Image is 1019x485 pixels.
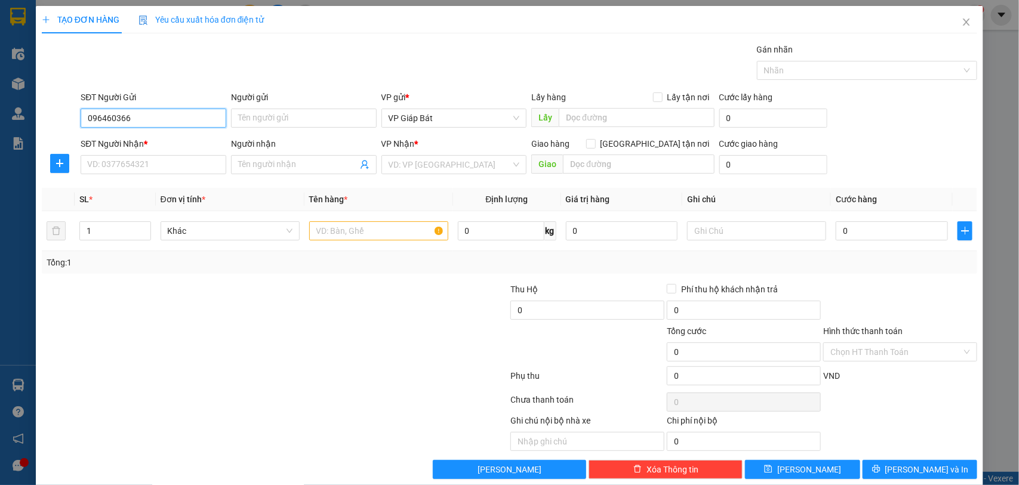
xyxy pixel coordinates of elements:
[764,465,772,474] span: save
[872,465,881,474] span: printer
[667,326,706,336] span: Tổng cước
[381,139,415,149] span: VP Nhận
[885,463,969,476] span: [PERSON_NAME] và In
[531,108,559,127] span: Lấy
[42,87,103,113] strong: PHIẾU GỬI HÀNG
[478,463,541,476] span: [PERSON_NAME]
[138,15,264,24] span: Yêu cầu xuất hóa đơn điện tử
[676,283,783,296] span: Phí thu hộ khách nhận trả
[510,414,664,432] div: Ghi chú nội bộ nhà xe
[777,463,841,476] span: [PERSON_NAME]
[81,137,226,150] div: SĐT Người Nhận
[836,194,877,204] span: Cước hàng
[687,221,826,240] input: Ghi Chú
[81,91,226,104] div: SĐT Người Gửi
[381,91,527,104] div: VP gửi
[50,66,96,85] span: 15H-06438 (0915289460)
[41,24,104,52] span: Số 939 Giải Phóng (Đối diện Ga Giáp Bát)
[42,15,119,24] span: TẠO ĐƠN HÀNG
[42,16,50,24] span: plus
[531,139,569,149] span: Giao hàng
[47,256,394,269] div: Tổng: 1
[6,38,32,81] img: logo
[719,109,827,128] input: Cước lấy hàng
[757,45,793,54] label: Gán nhãn
[309,194,348,204] span: Tên hàng
[719,155,827,174] input: Cước giao hàng
[309,221,448,240] input: VD: Bàn, Ghế
[231,91,377,104] div: Người gửi
[682,188,831,211] th: Ghi chú
[42,7,103,22] span: Kết Đoàn
[161,194,205,204] span: Đơn vị tính
[566,194,610,204] span: Giá trị hàng
[531,155,563,174] span: Giao
[719,139,778,149] label: Cước giao hàng
[566,221,678,240] input: 0
[647,463,698,476] span: Xóa Thông tin
[138,16,148,25] img: icon
[231,137,377,150] div: Người nhận
[57,55,88,64] span: 19003239
[510,285,538,294] span: Thu Hộ
[50,154,69,173] button: plus
[168,222,293,240] span: Khác
[486,194,528,204] span: Định lượng
[633,465,642,474] span: delete
[950,6,983,39] button: Close
[719,92,773,102] label: Cước lấy hàng
[47,221,66,240] button: delete
[958,221,972,240] button: plus
[663,91,715,104] span: Lấy tận nơi
[563,155,715,174] input: Dọc đường
[863,460,977,479] button: printer[PERSON_NAME] và In
[823,326,903,336] label: Hình thức thanh toán
[510,393,666,414] div: Chưa thanh toán
[510,432,664,451] input: Nhập ghi chú
[433,460,587,479] button: [PERSON_NAME]
[823,371,840,381] span: VND
[958,226,972,236] span: plus
[79,194,89,204] span: SL
[544,221,556,240] span: kg
[589,460,743,479] button: deleteXóa Thông tin
[389,109,520,127] span: VP Giáp Bát
[112,60,173,72] span: GB10250158
[559,108,715,127] input: Dọc đường
[745,460,860,479] button: save[PERSON_NAME]
[360,160,370,169] span: user-add
[596,137,715,150] span: [GEOGRAPHIC_DATA] tận nơi
[531,92,566,102] span: Lấy hàng
[962,17,971,27] span: close
[51,159,69,168] span: plus
[667,414,821,432] div: Chi phí nội bộ
[510,369,666,390] div: Phụ thu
